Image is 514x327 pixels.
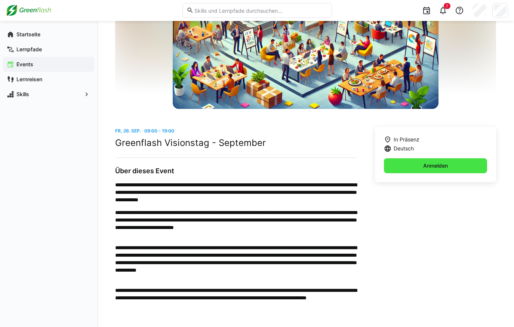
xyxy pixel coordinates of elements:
[446,4,448,8] span: 7
[115,167,357,175] h3: Über dieses Event
[115,128,174,134] span: Fr, 26. Sep. · 09:00 - 19:00
[394,145,414,152] span: Deutsch
[194,7,327,14] input: Skills und Lernpfade durchsuchen…
[115,137,357,149] h2: Greenflash Visionstag - September
[394,136,419,143] span: In Präsenz
[384,158,487,173] button: Anmelden
[422,162,449,169] span: Anmelden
